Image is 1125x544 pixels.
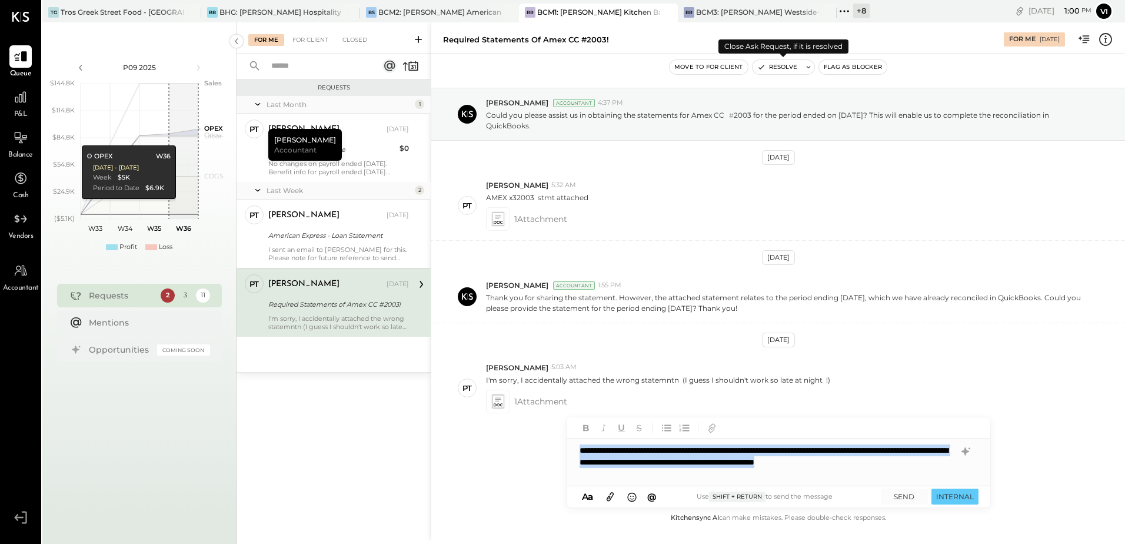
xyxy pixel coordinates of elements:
button: Unordered List [659,420,674,436]
p: I'm sorry, I accidentally attached the wrong statemntn (I guess I shouldn't work so late at night !) [486,375,830,385]
p: Could you please assist us in obtaining the statements for Amex CC 2003 for the period ended on [... [486,110,1084,131]
div: [DATE] [762,333,795,347]
text: $114.8K [52,106,75,114]
div: BB [207,7,218,18]
div: I'm sorry, I accidentally attached the wrong statemntn (I guess I shouldn't work so late at night !) [268,314,409,331]
text: W33 [88,224,102,233]
div: BR [525,7,535,18]
div: Requests [242,84,425,92]
div: [DATE] [1040,35,1060,44]
span: Vendors [8,231,34,242]
button: Bold [578,420,594,436]
div: For Client [287,34,334,46]
span: 1 Attachment [514,390,567,413]
text: Sales [204,79,222,87]
span: # [729,111,734,120]
div: BCM3: [PERSON_NAME] Westside Grill [696,7,819,17]
div: [PERSON_NAME] [268,278,340,290]
a: Cash [1,167,41,201]
div: Close Ask Request, if it is resolved [718,39,848,54]
button: Flag as Blocker [819,60,887,74]
text: W34 [117,224,132,233]
span: Accountant [274,145,317,155]
button: @ [644,489,660,504]
div: + 8 [853,4,870,18]
div: Last Week [267,185,412,195]
text: OPEX [204,124,223,132]
text: Occu... [204,131,224,139]
a: Vendors [1,208,41,242]
div: [DATE] [387,125,409,134]
div: PT [462,383,472,394]
text: ($5.1K) [54,214,75,223]
div: W36 [155,152,170,161]
div: BS [366,7,377,18]
span: 5:32 AM [551,181,576,190]
div: Mentions [89,317,204,329]
span: 1 Attachment [514,207,567,231]
div: Closed [337,34,373,46]
span: 1:55 PM [598,281,621,290]
div: Required Statements of Amex CC #2003! [443,34,609,45]
div: Use to send the message [660,492,869,502]
a: Queue [1,45,41,79]
div: $6.9K [145,184,164,193]
div: No changes on payroll ended [DATE]. Benefit info for payroll ended [DATE] attached [268,160,409,176]
div: [PERSON_NAME] [268,124,340,135]
div: PT [249,210,259,221]
div: 2 [161,288,175,303]
text: $144.8K [50,79,75,87]
div: [DATE] - [DATE] [92,164,138,172]
button: SEND [881,489,928,505]
span: Shift + Return [709,492,765,502]
div: I sent an email to [PERSON_NAME] for this. Please note for future reference to send him and email... [268,246,409,262]
span: Queue [10,69,32,79]
div: Requests [89,290,155,301]
text: $24.9K [53,187,75,195]
div: 3 [178,288,192,303]
div: OPEX [86,152,112,161]
button: Aa [578,490,597,503]
div: BCM1: [PERSON_NAME] Kitchen Bar Market [537,7,660,17]
button: Move to for client [670,60,748,74]
span: P&L [14,110,28,120]
div: Last Month [267,99,412,110]
a: Accountant [1,260,41,294]
p: Thank you for sharing the statement. However, the attached statement relates to the period ending... [486,293,1084,313]
text: W35 [147,224,161,233]
div: [DATE] [1029,5,1091,16]
text: COGS [204,172,224,180]
div: 2 [415,185,424,195]
div: PT [249,278,259,290]
span: Cash [13,191,28,201]
div: [DATE] [387,211,409,220]
button: Strikethrough [631,420,647,436]
span: @ [647,491,657,502]
text: $54.8K [53,160,75,168]
span: [PERSON_NAME] [486,363,548,373]
div: 11 [196,288,210,303]
div: copy link [1014,5,1026,17]
div: Profit [119,243,137,252]
span: [PERSON_NAME] [486,180,548,190]
div: BHG: [PERSON_NAME] Hospitality Group, LLC [219,7,342,17]
div: [DATE] [762,250,795,265]
div: TG [48,7,59,18]
div: P09 2025 [89,62,189,72]
div: $0 [400,142,409,154]
button: INTERNAL [931,489,978,505]
button: Italic [596,420,611,436]
span: [PERSON_NAME] [486,280,548,290]
div: PT [462,200,472,211]
button: Add URL [704,420,720,436]
div: 1 [415,99,424,109]
div: PT [249,124,259,135]
text: Labor [204,132,222,140]
span: [PERSON_NAME] [486,98,548,108]
div: Opportunities [89,344,151,356]
p: AMEX x32003 stmt attached [486,193,588,203]
button: Ordered List [677,420,692,436]
a: P&L [1,86,41,120]
text: W36 [176,224,191,233]
div: Coming Soon [157,344,210,356]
